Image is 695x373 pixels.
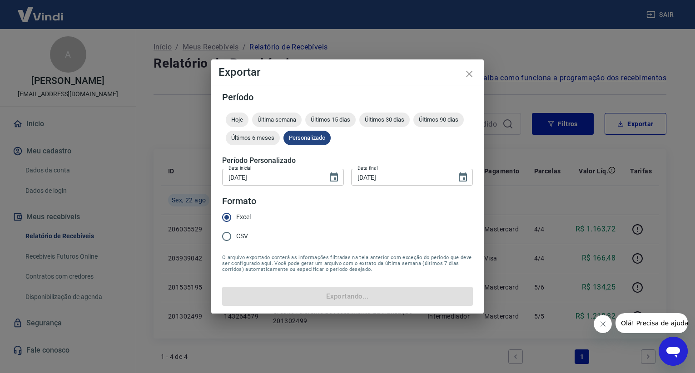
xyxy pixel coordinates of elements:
[357,165,378,172] label: Data final
[359,113,410,127] div: Últimos 30 dias
[226,113,248,127] div: Hoje
[226,134,280,141] span: Últimos 6 meses
[222,169,321,186] input: DD/MM/YYYY
[413,116,464,123] span: Últimos 90 dias
[222,93,473,102] h5: Período
[222,195,256,208] legend: Formato
[305,116,356,123] span: Últimos 15 dias
[228,165,252,172] label: Data inicial
[305,113,356,127] div: Últimos 15 dias
[616,313,688,333] iframe: Mensagem da empresa
[283,131,331,145] div: Personalizado
[413,113,464,127] div: Últimos 90 dias
[283,134,331,141] span: Personalizado
[458,63,480,85] button: close
[325,168,343,186] button: Choose date, selected date is 22 de ago de 2025
[5,6,76,14] span: Olá! Precisa de ajuda?
[226,116,248,123] span: Hoje
[659,337,688,366] iframe: Botão para abrir a janela de mensagens
[351,169,450,186] input: DD/MM/YYYY
[594,315,612,333] iframe: Fechar mensagem
[222,156,473,165] h5: Período Personalizado
[218,67,477,78] h4: Exportar
[226,131,280,145] div: Últimos 6 meses
[252,116,302,123] span: Última semana
[252,113,302,127] div: Última semana
[236,212,251,222] span: Excel
[236,231,248,241] span: CSV
[222,255,473,272] span: O arquivo exportado conterá as informações filtradas na tela anterior com exceção do período que ...
[359,116,410,123] span: Últimos 30 dias
[454,168,472,186] button: Choose date, selected date is 22 de ago de 2025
